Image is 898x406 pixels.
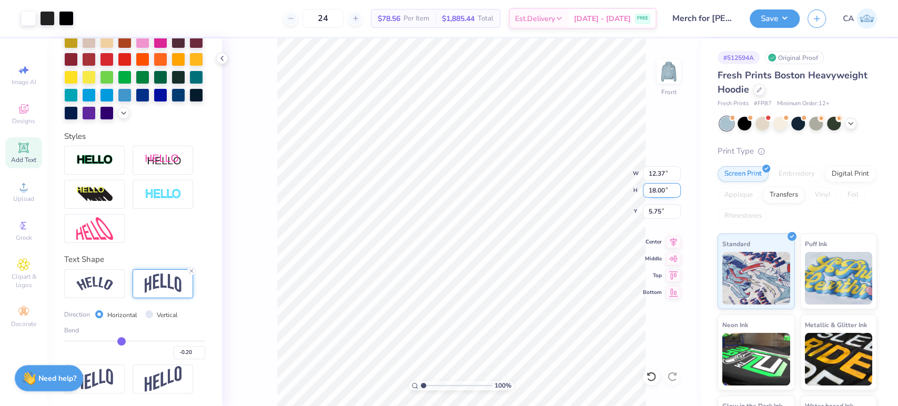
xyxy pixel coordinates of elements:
div: Rhinestones [718,208,769,224]
img: Stroke [76,154,113,166]
strong: Need help? [38,373,76,383]
span: Fresh Prints Boston Heavyweight Hoodie [718,69,867,96]
div: Styles [64,130,205,143]
span: Bottom [643,289,662,296]
button: Save [750,9,800,28]
img: Flag [76,369,113,389]
span: $1,885.44 [442,13,475,24]
div: Original Proof [765,51,824,64]
span: Direction [64,310,90,319]
span: Middle [643,255,662,262]
span: Image AI [12,78,36,86]
span: Metallic & Glitter Ink [805,319,867,330]
span: Total [478,13,493,24]
img: Front [658,61,679,82]
div: Text Shape [64,253,205,266]
label: Horizontal [107,310,137,320]
img: Shadow [145,154,181,167]
img: Arc [76,277,113,291]
span: Minimum Order: 12 + [777,99,830,108]
span: Standard [722,238,750,249]
span: Decorate [11,320,36,328]
img: Chollene Anne Aranda [856,8,877,29]
div: Foil [841,187,865,203]
input: – – [302,9,344,28]
span: Neon Ink [722,319,748,330]
img: Standard [722,252,790,304]
span: # FP87 [754,99,772,108]
div: Transfers [763,187,805,203]
input: Untitled Design [664,8,742,29]
span: $78.56 [378,13,400,24]
a: CA [843,8,877,29]
span: Clipart & logos [5,272,42,289]
label: Vertical [157,310,178,320]
div: Print Type [718,145,877,157]
span: Per Item [403,13,429,24]
div: Digital Print [825,166,876,182]
div: Embroidery [772,166,822,182]
span: [DATE] - [DATE] [574,13,631,24]
span: Est. Delivery [515,13,555,24]
img: Metallic & Glitter Ink [805,333,873,385]
span: Add Text [11,156,36,164]
img: Arch [145,273,181,293]
span: Upload [13,195,34,203]
span: Designs [12,117,35,125]
img: 3d Illusion [76,186,113,203]
img: Puff Ink [805,252,873,304]
span: Bend [64,326,79,335]
div: Screen Print [718,166,769,182]
span: Center [643,238,662,246]
span: Fresh Prints [718,99,749,108]
div: # 512594A [718,51,760,64]
img: Neon Ink [722,333,790,385]
div: Front [661,87,677,97]
img: Rise [145,366,181,392]
span: Puff Ink [805,238,827,249]
span: CA [843,13,854,25]
img: Negative Space [145,188,181,200]
span: Top [643,272,662,279]
span: Greek [16,234,32,242]
div: Applique [718,187,760,203]
span: 100 % [495,381,511,390]
div: Vinyl [808,187,838,203]
span: FREE [637,15,648,22]
img: Free Distort [76,217,113,240]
